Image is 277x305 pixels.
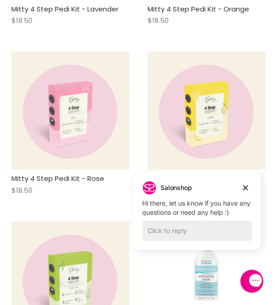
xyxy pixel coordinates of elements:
[11,51,129,169] img: Mitty 4 Step Pedi Kit - Rose
[148,51,266,169] img: Mitty 4 Step Pedi Kit - Lemon
[148,16,169,25] span: $18.50
[11,174,104,183] a: Mitty 4 Step Pedi Kit - Rose
[236,267,268,296] iframe: Gorgias live chat messenger
[126,170,268,264] iframe: Gorgias live chat campaigns
[148,4,249,14] a: Mitty 4 Step Pedi Kit - Orange
[11,4,118,14] a: Mitty 4 Step Pedi Kit - Lavender
[11,185,32,195] span: $18.50
[11,16,32,25] span: $18.50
